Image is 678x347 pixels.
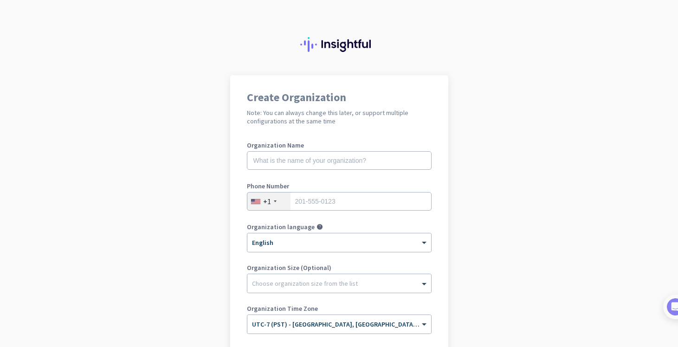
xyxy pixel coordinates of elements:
[247,192,432,211] input: 201-555-0123
[247,109,432,125] h2: Note: You can always change this later, or support multiple configurations at the same time
[247,264,432,271] label: Organization Size (Optional)
[247,305,432,312] label: Organization Time Zone
[247,92,432,103] h1: Create Organization
[247,151,432,170] input: What is the name of your organization?
[247,183,432,189] label: Phone Number
[263,197,271,206] div: +1
[247,224,315,230] label: Organization language
[247,142,432,148] label: Organization Name
[300,37,378,52] img: Insightful
[316,224,323,230] i: help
